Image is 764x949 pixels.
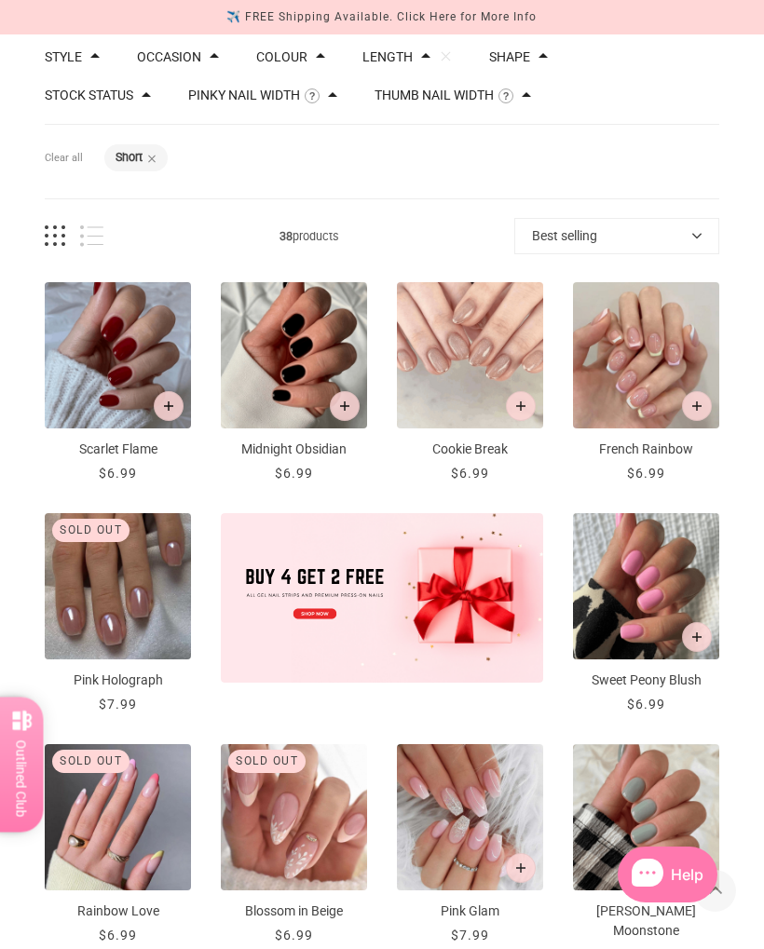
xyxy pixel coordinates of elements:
[99,928,137,942] span: $6.99
[573,282,719,483] a: French Rainbow
[228,750,306,773] div: Sold out
[280,229,293,243] b: 38
[397,744,543,945] a: Pink Glam
[506,391,536,421] button: Add to cart
[573,513,719,714] a: Sweet Peony Blush
[627,466,665,481] span: $6.99
[45,513,191,714] a: Pink Holograph
[45,282,191,483] a: Scarlet Flame
[45,225,65,247] button: Grid view
[573,440,719,459] p: French Rainbow
[45,144,83,172] button: Clear all filters
[116,150,143,164] b: Short
[506,853,536,883] button: Add to cart
[573,902,719,941] p: [PERSON_NAME] Moonstone
[221,282,367,483] a: Midnight Obsidian
[52,750,130,773] div: Sold out
[45,50,82,63] button: Filter by Style
[330,391,360,421] button: Add to cart
[275,928,313,942] span: $6.99
[627,697,665,712] span: $6.99
[489,50,530,63] button: Filter by Shape
[573,744,719,890] img: Misty Moonstone-Press on Manicure-Outlined
[375,88,494,102] button: Filter by Thumb Nail Width
[188,88,300,102] button: Filter by Pinky Nail Width
[103,226,514,246] span: products
[682,391,712,421] button: Add to cart
[221,440,367,459] p: Midnight Obsidian
[573,513,719,659] img: Sweet Peony Blush-Press on Manicure-Outlined
[137,50,201,63] button: Filter by Occasion
[397,440,543,459] p: Cookie Break
[221,282,367,428] img: Midnight Obsidian-Press on Manicure-Outlined
[573,671,719,690] p: Sweet Peony Blush
[154,391,184,421] button: Add to cart
[362,50,413,63] button: Filter by Length
[99,697,137,712] span: $7.99
[221,744,367,945] a: Blossom in Beige
[397,902,543,921] p: Pink Glam
[45,88,133,102] button: Filter by Stock status
[45,282,191,428] img: Scarlet Flame-Press on Manicure-Outlined
[275,466,313,481] span: $6.99
[116,152,143,164] button: Short
[226,7,537,27] div: ✈️ FREE Shipping Available. Click Here for More Info
[221,902,367,921] p: Blossom in Beige
[45,671,191,690] p: Pink Holograph
[440,50,452,62] button: Clear filters by Length
[45,744,191,945] a: Rainbow Love
[451,928,489,942] span: $7.99
[52,519,130,542] div: Sold out
[397,282,543,483] a: Cookie Break
[682,622,712,652] button: Add to cart
[514,218,719,254] button: Best selling
[256,50,307,63] button: Filter by Colour
[80,225,103,247] button: List view
[45,440,191,459] p: Scarlet Flame
[451,466,489,481] span: $6.99
[99,466,137,481] span: $6.99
